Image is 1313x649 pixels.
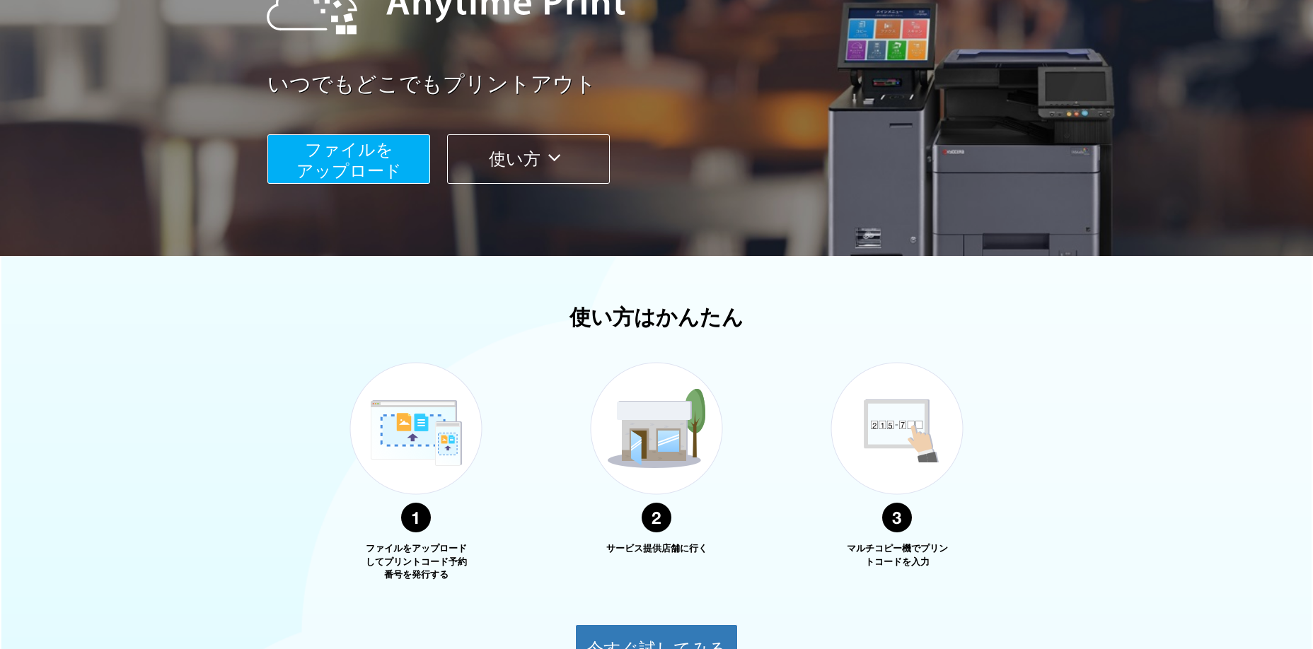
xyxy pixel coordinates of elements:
button: ファイルを​​アップロード [267,134,430,184]
span: ファイルを ​​アップロード [296,140,402,180]
a: いつでもどこでもプリントアウト [267,69,1081,100]
p: サービス提供店舗に行く [603,542,710,556]
p: ファイルをアップロードしてプリントコード予約番号を発行する [363,542,469,582]
p: マルチコピー機でプリントコードを入力 [844,542,950,568]
button: 使い方 [447,134,610,184]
